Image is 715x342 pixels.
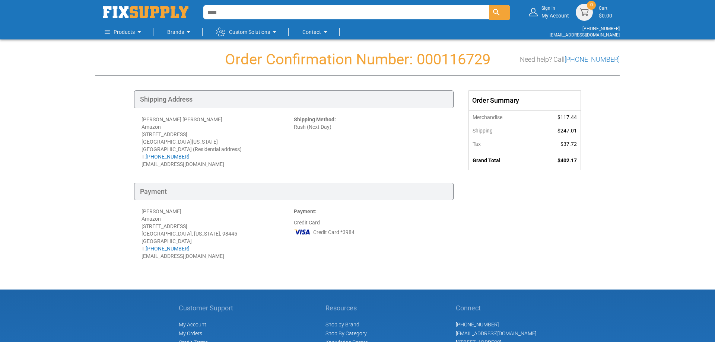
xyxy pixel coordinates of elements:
[325,322,359,327] a: Shop by Brand
[294,116,336,122] strong: Shipping Method:
[179,304,237,312] h5: Customer Support
[325,330,367,336] a: Shop By Category
[599,5,612,12] small: Cart
[541,5,569,19] div: My Account
[179,322,206,327] span: My Account
[469,137,534,151] th: Tax
[313,228,355,236] span: Credit Card *3984
[95,51,620,68] h1: Order Confirmation Number: 000116729
[469,124,534,137] th: Shipping
[294,208,317,214] strong: Payment:
[302,25,330,39] a: Contact
[599,13,612,19] span: $0.00
[325,304,368,312] h5: Resources
[142,208,294,260] div: [PERSON_NAME] Amazon [STREET_ADDRESS] [GEOGRAPHIC_DATA], [US_STATE], 98445 [GEOGRAPHIC_DATA] T: [...
[167,25,193,39] a: Brands
[456,322,499,327] a: [PHONE_NUMBER]
[473,157,500,163] strong: Grand Total
[541,5,569,12] small: Sign in
[179,330,202,336] span: My Orders
[520,56,620,63] h3: Need help? Call
[103,6,188,18] img: Fix Industrial Supply
[216,25,279,39] a: Custom Solutions
[557,128,577,134] span: $247.01
[557,114,577,120] span: $117.44
[142,116,294,168] div: [PERSON_NAME] [PERSON_NAME] Amazon [STREET_ADDRESS] [GEOGRAPHIC_DATA][US_STATE] [GEOGRAPHIC_DATA]...
[146,154,190,160] a: [PHONE_NUMBER]
[582,26,620,31] a: [PHONE_NUMBER]
[550,32,620,38] a: [EMAIL_ADDRESS][DOMAIN_NAME]
[590,2,593,8] span: 0
[294,116,446,168] div: Rush (Next Day)
[557,157,577,163] span: $402.17
[294,226,311,237] img: VI
[456,330,536,336] a: [EMAIL_ADDRESS][DOMAIN_NAME]
[560,141,577,147] span: $37.72
[565,55,620,63] a: [PHONE_NUMBER]
[469,110,534,124] th: Merchandise
[105,25,144,39] a: Products
[294,208,446,260] div: Credit Card
[103,6,188,18] a: store logo
[134,90,454,108] div: Shipping Address
[134,183,454,201] div: Payment
[456,304,536,312] h5: Connect
[146,246,190,252] a: [PHONE_NUMBER]
[469,91,581,110] div: Order Summary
